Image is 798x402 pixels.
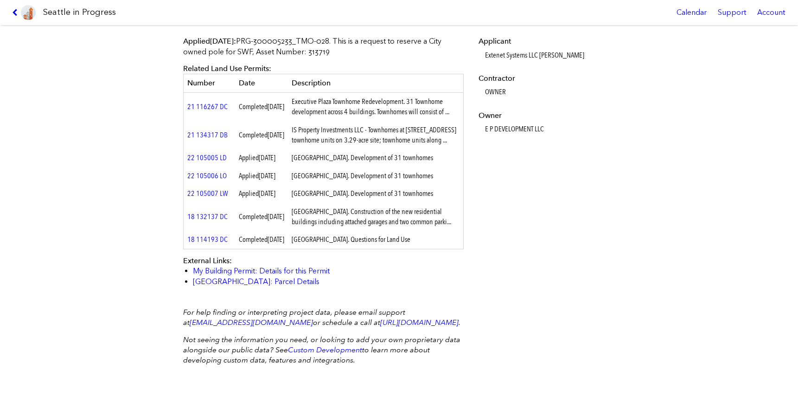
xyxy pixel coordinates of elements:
span: [DATE] [259,153,275,162]
a: [URL][DOMAIN_NAME] [380,318,459,327]
span: [DATE] [259,171,275,180]
td: Applied [235,185,288,202]
dd: E P DEVELOPMENT LLC [485,124,613,134]
dt: Owner [479,110,613,121]
a: 18 132137 DC [187,212,228,221]
span: Applied : [183,37,236,45]
a: My Building Permit: Details for this Permit [193,266,330,275]
a: [EMAIL_ADDRESS][DOMAIN_NAME] [190,318,313,327]
td: IS Property Investments LLC - Townhomes at [STREET_ADDRESS] townhome units on 3.29-acre site; tow... [288,121,464,149]
dd: OWNER [485,87,613,97]
span: [DATE] [268,102,284,111]
td: Completed [235,203,288,231]
td: Applied [235,149,288,167]
img: favicon-96x96.png [21,5,36,20]
span: [DATE] [268,212,284,221]
td: Completed [235,231,288,249]
th: Number [183,74,235,92]
span: [DATE] [259,189,275,198]
a: 21 134317 DB [187,130,228,139]
span: External Links: [183,256,232,265]
a: 21 116267 DC [187,102,228,111]
dd: Extenet Systems LLC [PERSON_NAME] [485,50,613,60]
td: Completed [235,92,288,121]
td: [GEOGRAPHIC_DATA]. Development of 31 townhomes [288,149,464,167]
p: PRG-300005233_TMO-028. This is a request to reserve a City owned pole for SWF, Asset Number: 313719 [183,36,464,57]
a: 22 105007 LW [187,189,228,198]
td: Applied [235,167,288,185]
td: [GEOGRAPHIC_DATA]. Development of 31 townhomes [288,185,464,202]
h1: Seattle in Progress [43,6,116,18]
th: Date [235,74,288,92]
em: Not seeing the information you need, or looking to add your own proprietary data alongside our pu... [183,335,460,365]
span: Related Land Use Permits: [183,64,271,73]
span: [DATE] [268,130,284,139]
th: Description [288,74,464,92]
dt: Contractor [479,73,613,84]
td: [GEOGRAPHIC_DATA]. Questions for Land Use [288,231,464,249]
td: [GEOGRAPHIC_DATA]. Construction of the new residential buildings including attached garages and t... [288,203,464,231]
a: 18 114193 DC [187,235,228,244]
a: 22 105005 LD [187,153,227,162]
a: 22 105006 LO [187,171,227,180]
td: Completed [235,121,288,149]
a: Custom Development [288,345,362,354]
td: [GEOGRAPHIC_DATA]. Development of 31 townhomes [288,167,464,185]
td: Executive Plaza Townhome Redevelopment. 31 Townhome development across 4 buildings. Townhomes wil... [288,92,464,121]
dt: Applicant [479,36,613,46]
span: [DATE] [268,235,284,244]
em: For help finding or interpreting project data, please email support at or schedule a call at . [183,308,460,327]
a: [GEOGRAPHIC_DATA]: Parcel Details [193,277,319,286]
span: [DATE] [210,37,234,45]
